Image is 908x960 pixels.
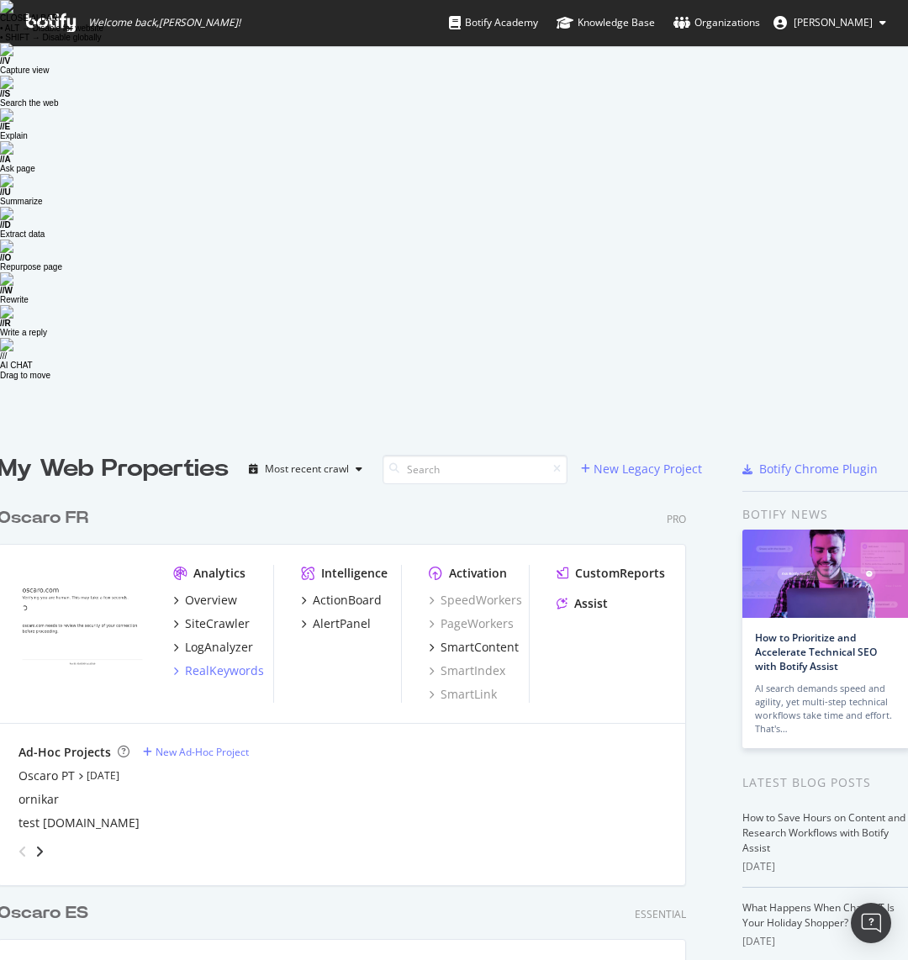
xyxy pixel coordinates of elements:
div: Essential [635,907,686,921]
img: Oscaro.com [18,565,146,667]
a: RealKeywords [173,662,264,679]
div: ActionBoard [313,592,382,609]
a: How to Prioritize and Accelerate Technical SEO with Botify Assist [755,630,877,673]
div: Most recent crawl [265,464,349,474]
div: Overview [185,592,237,609]
a: AlertPanel [301,615,371,632]
div: Open Intercom Messenger [851,903,891,943]
div: New Ad-Hoc Project [156,745,249,759]
a: What Happens When ChatGPT Is Your Holiday Shopper? [742,900,895,930]
a: New Ad-Hoc Project [143,745,249,759]
a: SmartContent [429,639,519,656]
a: Assist [557,595,608,612]
a: PageWorkers [429,615,514,632]
button: New Legacy Project [581,456,702,483]
div: New Legacy Project [594,461,702,477]
a: Botify Chrome Plugin [742,461,878,477]
div: LogAnalyzer [185,639,253,656]
a: ActionBoard [301,592,382,609]
div: Pro [667,512,686,526]
a: New Legacy Project [581,462,702,476]
a: [DATE] [87,768,119,783]
div: angle-right [34,843,45,860]
a: CustomReports [557,565,665,582]
a: SmartIndex [429,662,505,679]
div: Intelligence [321,565,388,582]
a: Oscaro PT [18,767,75,784]
div: Botify Chrome Plugin [759,461,878,477]
a: How to Save Hours on Content and Research Workflows with Botify Assist [742,810,905,855]
div: RealKeywords [185,662,264,679]
a: LogAnalyzer [173,639,253,656]
div: Assist [574,595,608,612]
a: SiteCrawler [173,615,250,632]
div: AI search demands speed and agility, yet multi-step technical workflows take time and effort. Tha... [755,682,898,736]
div: SiteCrawler [185,615,250,632]
a: SpeedWorkers [429,592,522,609]
input: Search [383,455,567,484]
div: angle-left [12,838,34,865]
div: CustomReports [575,565,665,582]
button: Most recent crawl [242,456,369,483]
div: Analytics [193,565,245,582]
div: Ad-Hoc Projects [18,744,111,761]
div: AlertPanel [313,615,371,632]
div: Activation [449,565,507,582]
div: SmartContent [441,639,519,656]
a: test [DOMAIN_NAME] [18,815,140,831]
a: SmartLink [429,686,497,703]
a: Overview [173,592,237,609]
a: ornikar [18,791,59,808]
